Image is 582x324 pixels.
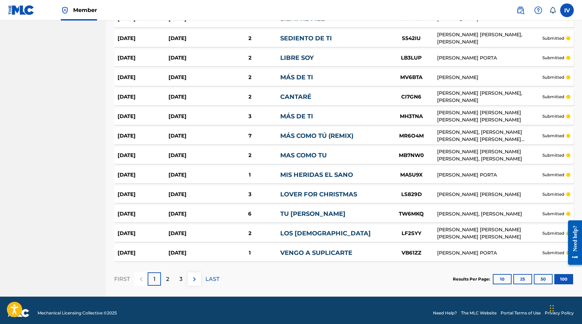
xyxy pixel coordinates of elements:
[166,275,169,283] p: 2
[168,74,219,81] div: [DATE]
[545,310,574,316] a: Privacy Policy
[219,54,281,62] div: 2
[118,74,168,81] div: [DATE]
[8,5,35,15] img: MLC Logo
[153,275,155,283] p: 1
[280,249,352,257] a: VENGO A SUPLICARTE
[280,15,325,23] a: SIEMPRE FIEL
[453,276,492,282] p: Results Per Page:
[542,230,564,236] p: submitted
[168,132,219,140] div: [DATE]
[219,230,281,237] div: 2
[493,274,512,284] button: 10
[563,215,582,270] iframe: Resource Center
[219,152,281,159] div: 2
[280,54,314,62] a: LIBRE SOY
[386,74,437,81] div: MV6BTA
[548,291,582,324] div: Widget de chat
[514,3,527,17] a: Public Search
[61,6,69,14] img: Top Rightsholder
[219,113,281,120] div: 3
[280,113,313,120] a: MÁS DE TI
[219,74,281,81] div: 2
[168,93,219,101] div: [DATE]
[437,129,542,143] div: [PERSON_NAME], [PERSON_NAME] [PERSON_NAME] [PERSON_NAME] [PERSON_NAME], [PERSON_NAME]
[542,191,564,197] p: submitted
[542,35,564,41] p: submitted
[280,132,353,140] a: MÁS COMO TÚ (REMIX)
[280,230,371,237] a: LOS [DEMOGRAPHIC_DATA]
[437,31,542,46] div: [PERSON_NAME] [PERSON_NAME], [PERSON_NAME]
[168,54,219,62] div: [DATE]
[386,152,437,159] div: MB7NW0
[219,93,281,101] div: 2
[118,171,168,179] div: [DATE]
[542,113,564,119] p: submitted
[461,310,497,316] a: The MLC Website
[437,226,542,241] div: [PERSON_NAME] [PERSON_NAME] [PERSON_NAME] [PERSON_NAME]
[118,152,168,159] div: [DATE]
[542,172,564,178] p: submitted
[534,274,553,284] button: 50
[560,3,574,17] div: User Menu
[118,249,168,257] div: [DATE]
[219,35,281,42] div: 2
[168,191,219,198] div: [DATE]
[433,310,457,316] a: Need Help?
[280,191,357,198] a: LOVER FOR CHRISTMAS
[219,171,281,179] div: 1
[437,109,542,124] div: [PERSON_NAME] [PERSON_NAME] [PERSON_NAME] [PERSON_NAME]
[437,54,542,62] div: [PERSON_NAME] PORTA
[386,210,437,218] div: TW6MKQ
[118,191,168,198] div: [DATE]
[168,113,219,120] div: [DATE]
[437,74,542,81] div: [PERSON_NAME]
[168,210,219,218] div: [DATE]
[118,132,168,140] div: [DATE]
[280,152,327,159] a: MAS COMO TU
[280,171,353,179] a: MIS HERIDAS EL SANO
[114,275,130,283] p: FIRST
[280,93,311,101] a: CANTARÉ
[437,171,542,179] div: [PERSON_NAME] PORTA
[386,171,437,179] div: MA5U9X
[437,148,542,163] div: [PERSON_NAME] [PERSON_NAME] [PERSON_NAME], [PERSON_NAME]
[437,90,542,104] div: [PERSON_NAME] [PERSON_NAME], [PERSON_NAME]
[280,210,346,218] a: TU [PERSON_NAME]
[118,230,168,237] div: [DATE]
[219,191,281,198] div: 3
[118,113,168,120] div: [DATE]
[280,74,313,81] a: MÁS DE TI
[168,230,219,237] div: [DATE]
[542,55,564,61] p: submitted
[386,93,437,101] div: CI7GN6
[118,210,168,218] div: [DATE]
[386,230,437,237] div: LF2SYY
[386,132,437,140] div: MR6O4M
[179,275,182,283] p: 3
[542,74,564,80] p: submitted
[38,310,117,316] span: Mechanical Licensing Collective © 2025
[548,291,582,324] iframe: Chat Widget
[386,249,437,257] div: VB61ZZ
[437,191,542,198] div: [PERSON_NAME] [PERSON_NAME]
[549,7,556,14] div: Notifications
[386,54,437,62] div: LB3LUP
[501,310,541,316] a: Portal Terms of Use
[219,210,281,218] div: 6
[205,275,219,283] p: LAST
[542,250,564,256] p: submitted
[219,249,281,257] div: 1
[513,274,532,284] button: 25
[437,249,542,257] div: [PERSON_NAME] PORTA
[386,113,437,120] div: MH3TNA
[550,298,554,319] div: Arrastrar
[554,274,573,284] button: 100
[531,3,545,17] div: Help
[542,133,564,139] p: submitted
[118,35,168,42] div: [DATE]
[168,152,219,159] div: [DATE]
[168,35,219,42] div: [DATE]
